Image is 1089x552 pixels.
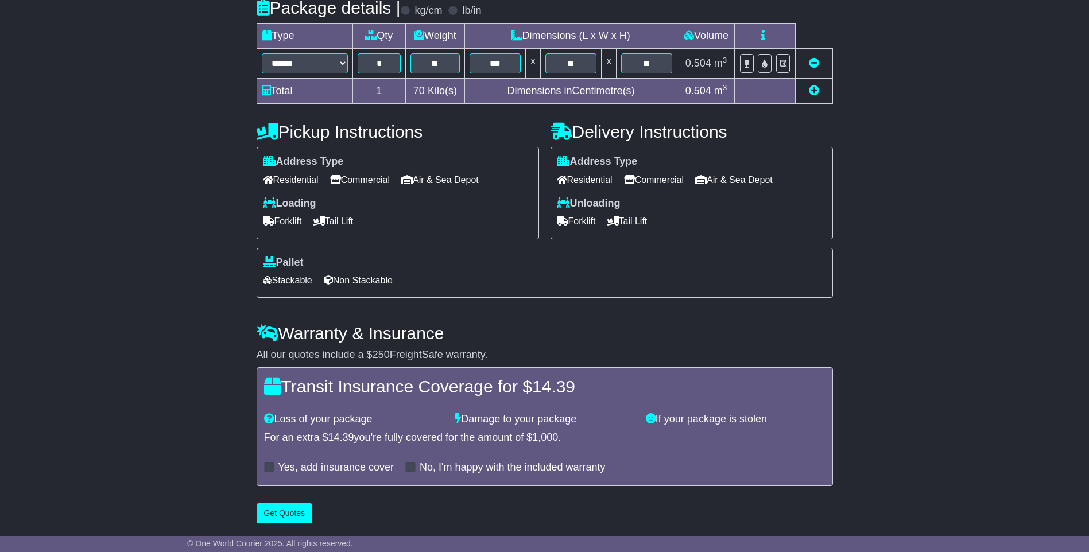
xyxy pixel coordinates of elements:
div: All our quotes include a $ FreightSafe warranty. [257,349,833,361]
h4: Warranty & Insurance [257,324,833,343]
td: Dimensions (L x W x H) [464,24,677,49]
span: 1,000 [532,432,558,443]
label: Unloading [557,197,621,210]
span: m [714,85,727,96]
span: 14.39 [532,377,575,396]
span: Residential [263,171,319,189]
label: kg/cm [414,5,442,17]
div: If your package is stolen [640,413,831,426]
div: Damage to your package [449,413,640,426]
span: 14.39 [328,432,354,443]
span: Forklift [557,212,596,230]
div: Loss of your package [258,413,449,426]
div: For an extra $ you're fully covered for the amount of $ . [264,432,826,444]
td: Kilo(s) [406,79,465,104]
span: © One World Courier 2025. All rights reserved. [187,539,353,548]
td: Qty [352,24,406,49]
label: lb/in [462,5,481,17]
td: x [602,49,617,79]
span: Tail Lift [607,212,648,230]
label: Address Type [263,156,344,168]
h4: Delivery Instructions [551,122,833,141]
td: Volume [677,24,735,49]
label: Loading [263,197,316,210]
span: m [714,57,727,69]
td: Dimensions in Centimetre(s) [464,79,677,104]
sup: 3 [723,56,727,64]
span: Stackable [263,271,312,289]
label: Address Type [557,156,638,168]
label: No, I'm happy with the included warranty [420,461,606,474]
span: Tail Lift [313,212,354,230]
td: 1 [352,79,406,104]
span: 0.504 [685,85,711,96]
td: Total [257,79,352,104]
a: Remove this item [809,57,819,69]
label: Yes, add insurance cover [278,461,394,474]
span: 70 [413,85,425,96]
td: Type [257,24,352,49]
a: Add new item [809,85,819,96]
span: Air & Sea Depot [695,171,773,189]
span: Air & Sea Depot [401,171,479,189]
td: x [525,49,540,79]
span: Non Stackable [324,271,393,289]
span: 250 [373,349,390,360]
td: Weight [406,24,465,49]
button: Get Quotes [257,503,313,523]
h4: Transit Insurance Coverage for $ [264,377,826,396]
span: Residential [557,171,613,189]
span: Forklift [263,212,302,230]
label: Pallet [263,256,304,269]
span: 0.504 [685,57,711,69]
h4: Pickup Instructions [257,122,539,141]
sup: 3 [723,83,727,92]
span: Commercial [624,171,684,189]
span: Commercial [330,171,390,189]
